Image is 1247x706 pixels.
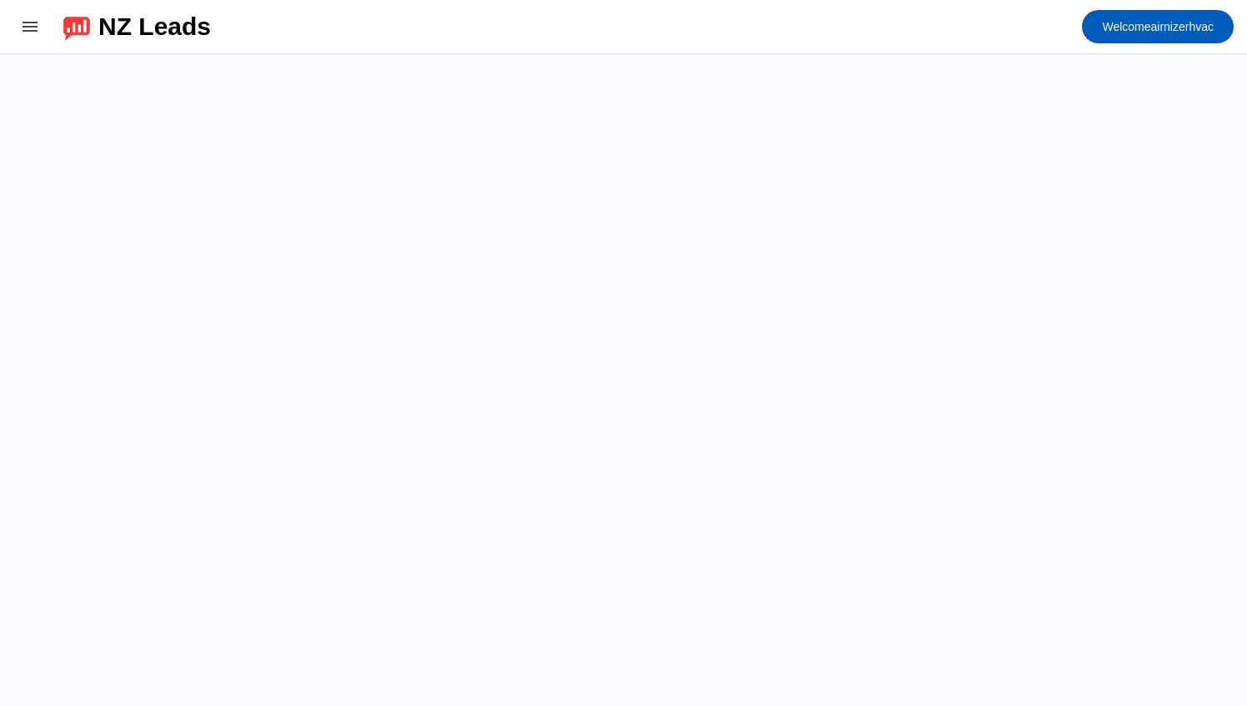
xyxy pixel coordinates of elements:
button: Welcomeairnizerhvac [1082,10,1234,43]
span: airnizerhvac [1102,15,1214,38]
span: Welcome [1102,20,1150,33]
img: logo [63,13,90,41]
mat-icon: menu [20,17,40,37]
div: NZ Leads [98,15,211,38]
